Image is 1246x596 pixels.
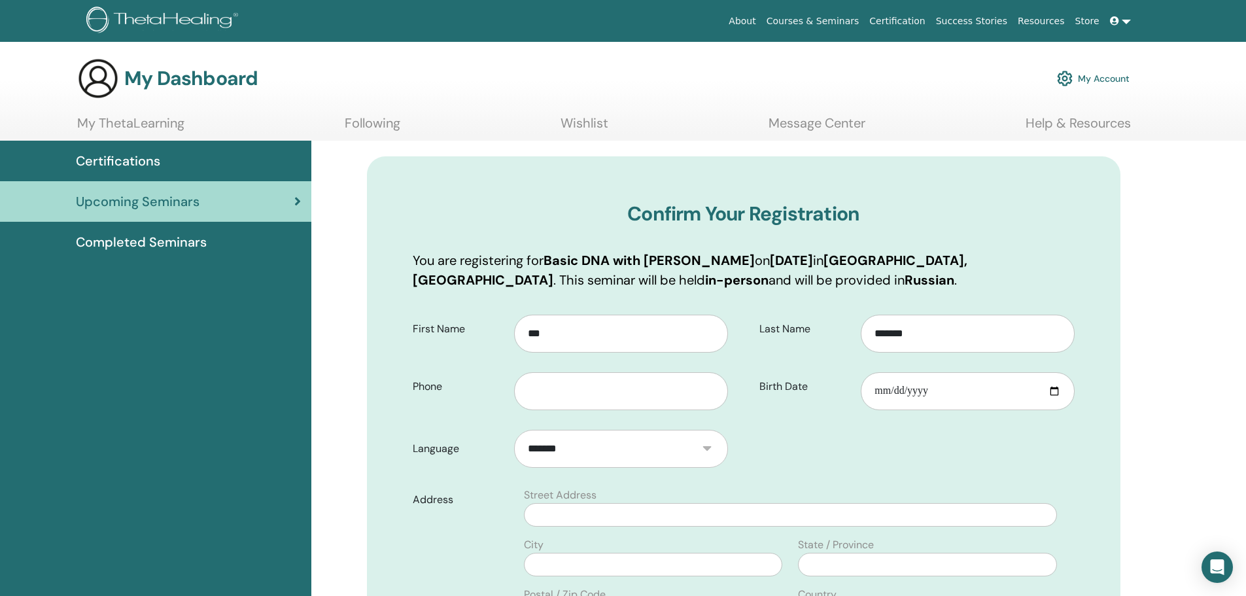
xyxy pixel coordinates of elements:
[403,374,515,399] label: Phone
[76,151,160,171] span: Certifications
[798,537,874,553] label: State / Province
[761,9,865,33] a: Courses & Seminars
[544,252,755,269] b: Basic DNA with [PERSON_NAME]
[705,272,769,289] b: in-person
[413,251,1075,290] p: You are registering for on in . This seminar will be held and will be provided in .
[86,7,243,36] img: logo.png
[413,202,1075,226] h3: Confirm Your Registration
[77,115,184,141] a: My ThetaLearning
[750,374,861,399] label: Birth Date
[403,436,515,461] label: Language
[345,115,400,141] a: Following
[931,9,1012,33] a: Success Stories
[1202,552,1233,583] div: Open Intercom Messenger
[723,9,761,33] a: About
[76,192,199,211] span: Upcoming Seminars
[770,252,813,269] b: [DATE]
[864,9,930,33] a: Certification
[124,67,258,90] h3: My Dashboard
[76,232,207,252] span: Completed Seminars
[1070,9,1105,33] a: Store
[77,58,119,99] img: generic-user-icon.jpg
[1012,9,1070,33] a: Resources
[524,537,544,553] label: City
[1057,64,1130,93] a: My Account
[561,115,608,141] a: Wishlist
[1057,67,1073,90] img: cog.svg
[403,317,515,342] label: First Name
[750,317,861,342] label: Last Name
[403,487,517,512] label: Address
[769,115,865,141] a: Message Center
[905,272,954,289] b: Russian
[524,487,597,503] label: Street Address
[1026,115,1131,141] a: Help & Resources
